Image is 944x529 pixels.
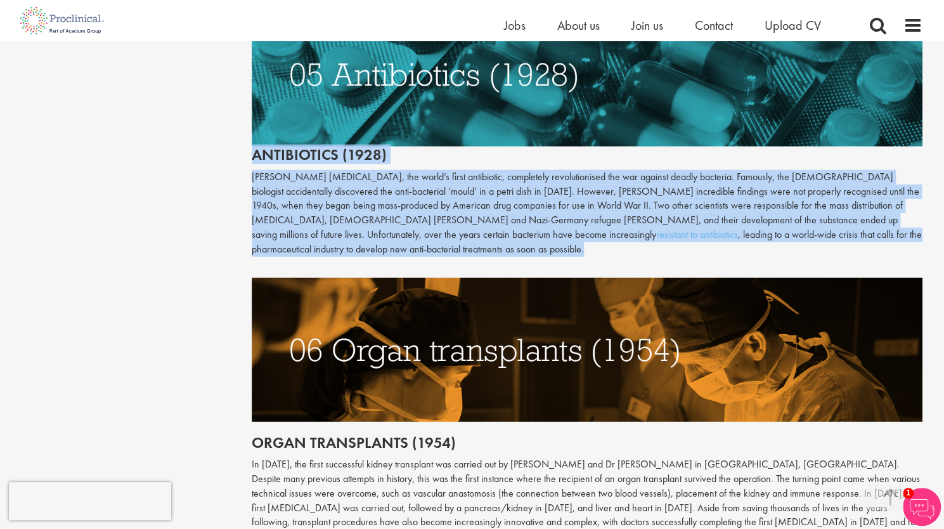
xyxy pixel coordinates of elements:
[252,3,922,163] h2: Antibiotics (1928)
[504,17,526,34] a: Jobs
[557,17,600,34] a: About us
[656,228,738,241] a: resistant to antibiotics
[252,3,922,147] img: antibiotics
[252,434,922,451] h2: Organ transplants (1954)
[631,17,663,34] a: Join us
[695,17,733,34] a: Contact
[765,17,821,34] a: Upload CV
[252,170,922,257] p: [PERSON_NAME] [MEDICAL_DATA], the world’s first antibiotic, completely revolutionised the war aga...
[903,488,914,499] span: 1
[9,482,171,520] iframe: reCAPTCHA
[903,488,941,526] img: Chatbot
